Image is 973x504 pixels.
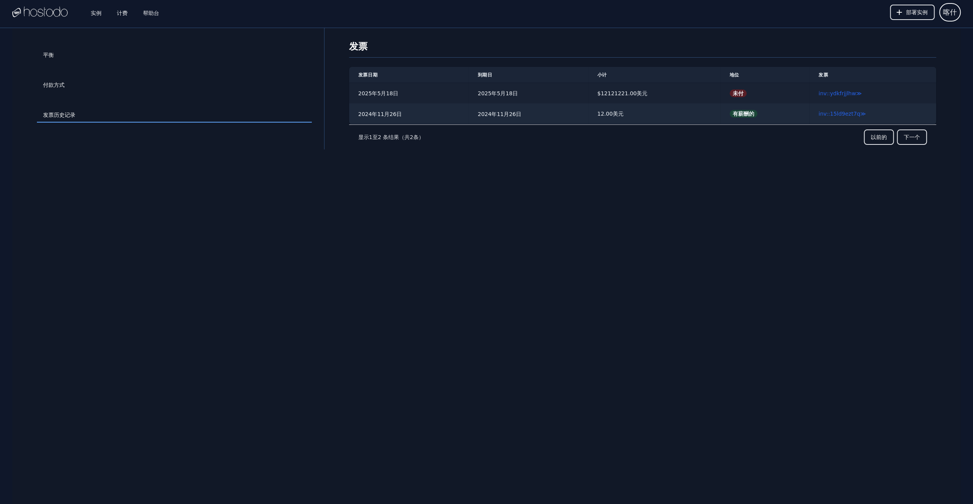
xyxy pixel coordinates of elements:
nav: 分页 [349,124,936,149]
font: 部署实例 [906,9,928,15]
font: ≫ [860,111,866,117]
font: 发票 [818,72,828,78]
font: ≫ [856,90,862,96]
font: 发票日期 [358,72,378,78]
font: 以前的 [871,134,887,140]
font: 2024年11月26日 [358,111,402,117]
a: inv::ydkfrjjlhw≫ [818,90,862,96]
a: inv::15ld9ezt7q≫ [818,111,866,117]
font: 小计 [597,72,607,78]
button: 以前的 [864,129,894,145]
font: 12121221.00 [600,90,637,96]
font: 美元 [613,111,624,117]
font: 实例 [91,10,101,16]
font: inv::ydkfrjjlhw [818,90,856,96]
font: 发票历史记录 [43,112,75,118]
font: 显示 [358,134,369,140]
font: （共 [399,134,410,140]
font: 喀什 [943,8,957,16]
font: 平衡 [43,52,54,58]
font: 有薪酬的 [733,111,754,117]
button: 部署实例 [890,5,935,20]
font: 2024年11月26日 [478,111,521,117]
font: 2条） [410,134,424,140]
font: 帮助台 [143,10,159,16]
font: 2 条 [378,134,388,140]
font: 12.00 [597,111,613,117]
font: 发票 [349,41,368,52]
a: 平衡 [37,48,312,63]
img: 标识 [12,7,68,18]
font: 2025年5月18日 [478,90,518,96]
a: 付款方式 [37,78,312,93]
font: 未付 [733,90,743,96]
font: 2025年5月18日 [358,90,398,96]
font: 美元 [637,90,647,96]
font: inv::15ld9ezt7q [818,111,860,117]
button: 用户菜单 [939,3,961,22]
font: 付款方式 [43,82,65,88]
a: 发票历史记录 [37,108,312,123]
font: $ [597,90,601,96]
font: 到期日 [478,72,492,78]
font: 下一个 [904,134,920,140]
font: 1 [369,134,373,140]
button: 下一个 [897,129,927,145]
font: 地位 [730,72,739,78]
font: 结果 [388,134,399,140]
font: 至 [373,134,378,140]
font: 计费 [117,10,128,16]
